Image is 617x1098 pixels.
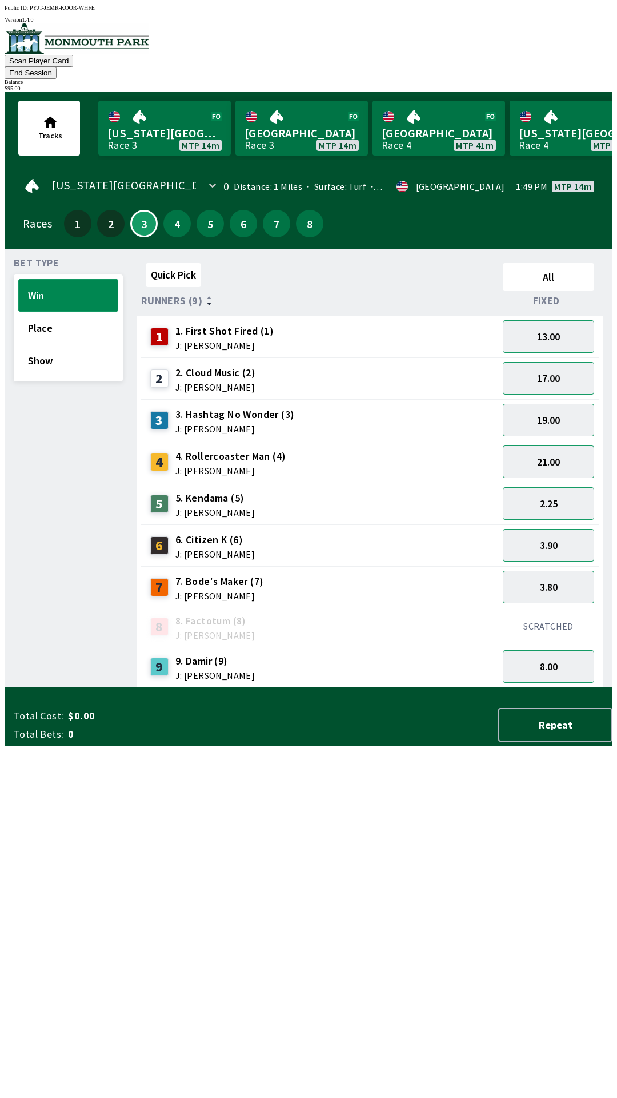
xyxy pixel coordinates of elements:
[382,141,411,150] div: Race 4
[130,210,158,237] button: 3
[98,101,231,156] a: [US_STATE][GEOGRAPHIC_DATA]Race 3MTP 14m
[68,709,248,723] span: $0.00
[503,571,594,603] button: 3.80
[456,141,494,150] span: MTP 41m
[175,449,286,464] span: 4. Rollercoaster Man (4)
[100,220,122,228] span: 2
[175,508,255,517] span: J: [PERSON_NAME]
[5,23,149,54] img: venue logo
[245,126,359,141] span: [GEOGRAPHIC_DATA]
[175,341,274,350] span: J: [PERSON_NAME]
[5,5,612,11] div: Public ID:
[498,295,599,307] div: Fixed
[197,210,224,237] button: 5
[5,17,612,23] div: Version 1.4.0
[540,580,558,594] span: 3.80
[223,182,229,191] div: 0
[5,55,73,67] button: Scan Player Card
[150,411,169,429] div: 3
[382,126,496,141] span: [GEOGRAPHIC_DATA]
[175,631,255,640] span: J: [PERSON_NAME]
[235,101,368,156] a: [GEOGRAPHIC_DATA]Race 3MTP 14m
[537,330,560,343] span: 13.00
[299,220,320,228] span: 8
[38,130,62,141] span: Tracks
[366,181,465,192] span: Track Condition: Fast
[150,536,169,555] div: 6
[233,220,254,228] span: 6
[18,101,80,156] button: Tracks
[503,263,594,291] button: All
[533,296,560,305] span: Fixed
[52,181,223,190] span: [US_STATE][GEOGRAPHIC_DATA]
[175,671,255,680] span: J: [PERSON_NAME]
[107,126,222,141] span: [US_STATE][GEOGRAPHIC_DATA]
[503,362,594,395] button: 17.00
[67,220,89,228] span: 1
[175,654,255,669] span: 9. Damir (9)
[537,413,560,427] span: 19.00
[150,578,169,596] div: 7
[18,344,118,377] button: Show
[540,497,558,510] span: 2.25
[97,210,125,237] button: 2
[296,210,323,237] button: 8
[28,354,109,367] span: Show
[175,407,295,422] span: 3. Hashtag No Wonder (3)
[175,383,255,392] span: J: [PERSON_NAME]
[498,708,612,742] button: Repeat
[175,574,264,589] span: 7. Bode's Maker (7)
[150,369,169,388] div: 2
[30,5,95,11] span: PYJT-JEMR-KOOR-WHFE
[150,495,169,513] div: 5
[5,85,612,91] div: $ 95.00
[5,79,612,85] div: Balance
[175,491,255,506] span: 5. Kendama (5)
[263,210,290,237] button: 7
[245,141,274,150] div: Race 3
[107,141,137,150] div: Race 3
[18,312,118,344] button: Place
[302,181,366,192] span: Surface: Turf
[23,219,52,228] div: Races
[14,727,63,741] span: Total Bets:
[166,220,188,228] span: 4
[150,658,169,676] div: 9
[519,141,548,150] div: Race 4
[150,618,169,636] div: 8
[372,101,505,156] a: [GEOGRAPHIC_DATA]Race 4MTP 41m
[175,466,286,475] span: J: [PERSON_NAME]
[540,660,558,673] span: 8.00
[150,328,169,346] div: 1
[163,210,191,237] button: 4
[234,181,302,192] span: Distance: 1 Miles
[199,220,221,228] span: 5
[516,182,547,191] span: 1:49 PM
[503,404,594,436] button: 19.00
[503,320,594,353] button: 13.00
[554,182,592,191] span: MTP 14m
[508,270,589,284] span: All
[175,532,255,547] span: 6. Citizen K (6)
[141,296,202,305] span: Runners (9)
[64,210,91,237] button: 1
[175,591,264,600] span: J: [PERSON_NAME]
[151,268,196,281] span: Quick Pick
[537,372,560,385] span: 17.00
[175,365,255,380] span: 2. Cloud Music (2)
[134,221,154,226] span: 3
[230,210,257,237] button: 6
[182,141,219,150] span: MTP 14m
[14,709,63,723] span: Total Cost:
[537,455,560,468] span: 21.00
[18,279,118,312] button: Win
[416,182,505,191] div: [GEOGRAPHIC_DATA]
[175,324,274,339] span: 1. First Shot Fired (1)
[14,258,59,268] span: Bet Type
[5,67,57,79] button: End Session
[175,550,255,559] span: J: [PERSON_NAME]
[146,263,201,287] button: Quick Pick
[503,487,594,520] button: 2.25
[150,453,169,471] div: 4
[503,529,594,562] button: 3.90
